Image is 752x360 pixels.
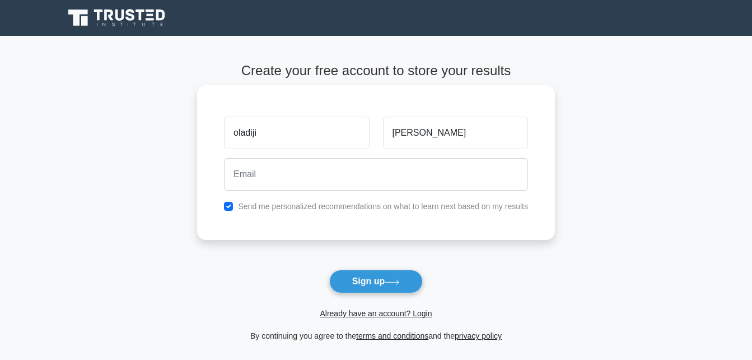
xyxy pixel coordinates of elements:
[197,63,555,79] h4: Create your free account to store your results
[224,158,528,191] input: Email
[329,270,423,293] button: Sign up
[383,117,528,149] input: Last name
[356,331,428,340] a: terms and conditions
[224,117,369,149] input: First name
[238,202,528,211] label: Send me personalized recommendations on what to learn next based on my results
[455,331,502,340] a: privacy policy
[190,329,562,343] div: By continuing you agree to the and the
[320,309,432,318] a: Already have an account? Login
